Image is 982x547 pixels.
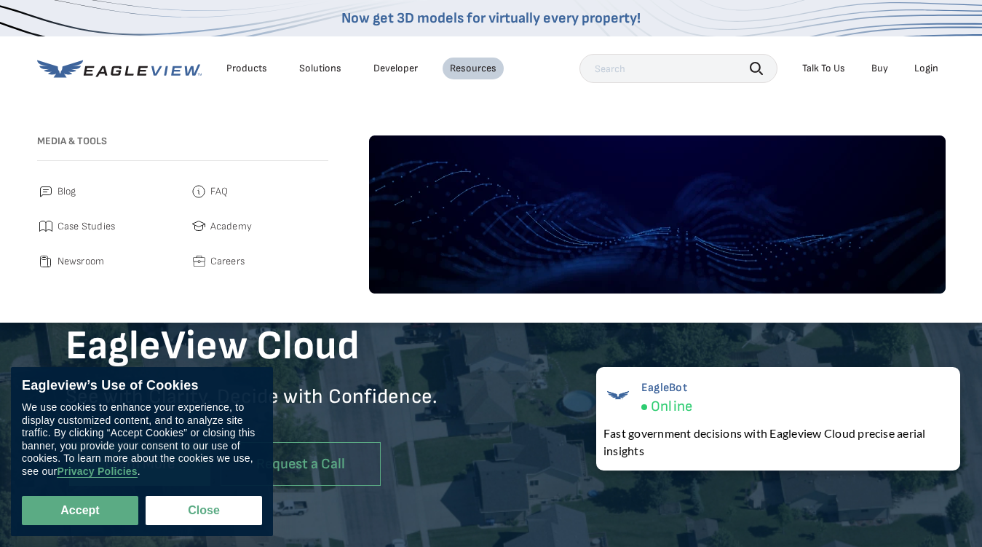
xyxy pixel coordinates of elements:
[57,465,137,478] a: Privacy Policies
[37,218,175,235] a: Case Studies
[641,381,692,395] span: EagleBot
[210,253,245,270] span: Careers
[58,253,105,270] span: Newsroom
[226,62,267,75] div: Products
[190,218,207,235] img: academy.svg
[37,253,175,270] a: Newsroom
[22,378,262,394] div: Eagleview’s Use of Cookies
[210,183,229,200] span: FAQ
[37,183,175,200] a: Blog
[37,183,55,200] img: blog.svg
[914,62,938,75] div: Login
[22,496,138,525] button: Accept
[341,9,641,27] a: Now get 3D models for virtually every property!
[58,218,116,235] span: Case Studies
[37,253,55,270] img: newsroom.svg
[146,496,262,525] button: Close
[369,135,946,294] img: default-image.webp
[22,401,262,478] div: We use cookies to enhance your experience, to display customized content, and to analyze site tra...
[58,183,76,200] span: Blog
[190,253,328,270] a: Careers
[66,321,491,372] h1: EagleView Cloud
[373,62,418,75] a: Developer
[802,62,845,75] div: Talk To Us
[37,135,328,148] h3: Media & Tools
[579,54,777,83] input: Search
[603,381,633,410] img: EagleBot
[871,62,888,75] a: Buy
[491,239,917,480] iframe: Eagleview Cloud Overview
[190,218,328,235] a: Academy
[450,62,496,75] div: Resources
[651,398,692,416] span: Online
[221,442,381,487] a: Request a Call
[190,183,207,200] img: faq.svg
[299,62,341,75] div: Solutions
[37,218,55,235] img: case_studies.svg
[210,218,253,235] span: Academy
[190,183,328,200] a: FAQ
[603,425,953,460] div: Fast government decisions with Eagleview Cloud precise aerial insights
[190,253,207,270] img: careers.svg
[66,384,491,431] p: See with Clarity. Decide with Confidence.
